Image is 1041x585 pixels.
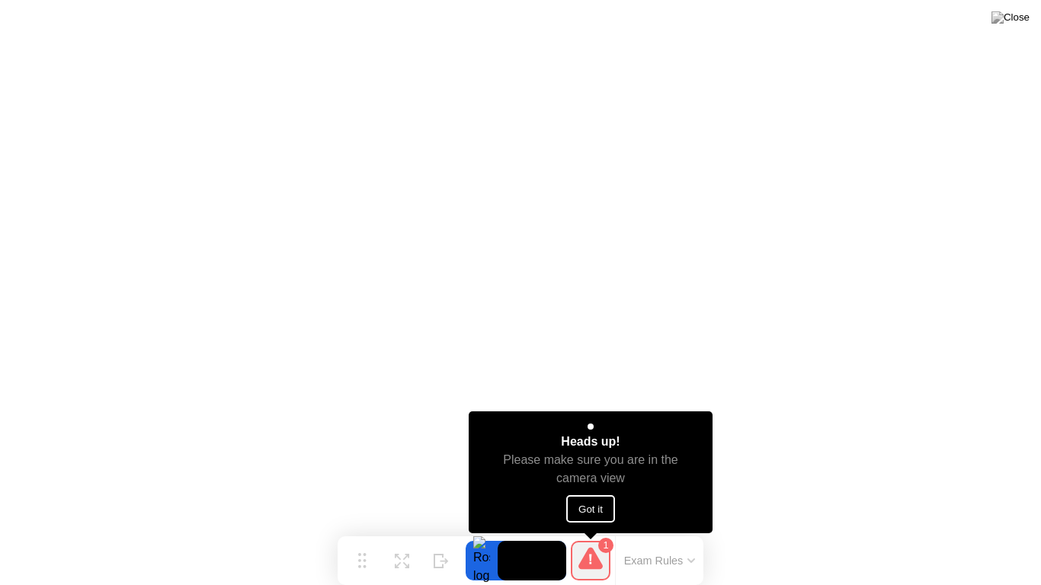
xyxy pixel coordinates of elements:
[482,451,700,487] div: Please make sure you are in the camera view
[566,495,615,523] button: Got it
[598,538,613,553] div: 1
[620,554,700,567] button: Exam Rules
[991,11,1030,24] img: Close
[561,433,620,451] div: Heads up!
